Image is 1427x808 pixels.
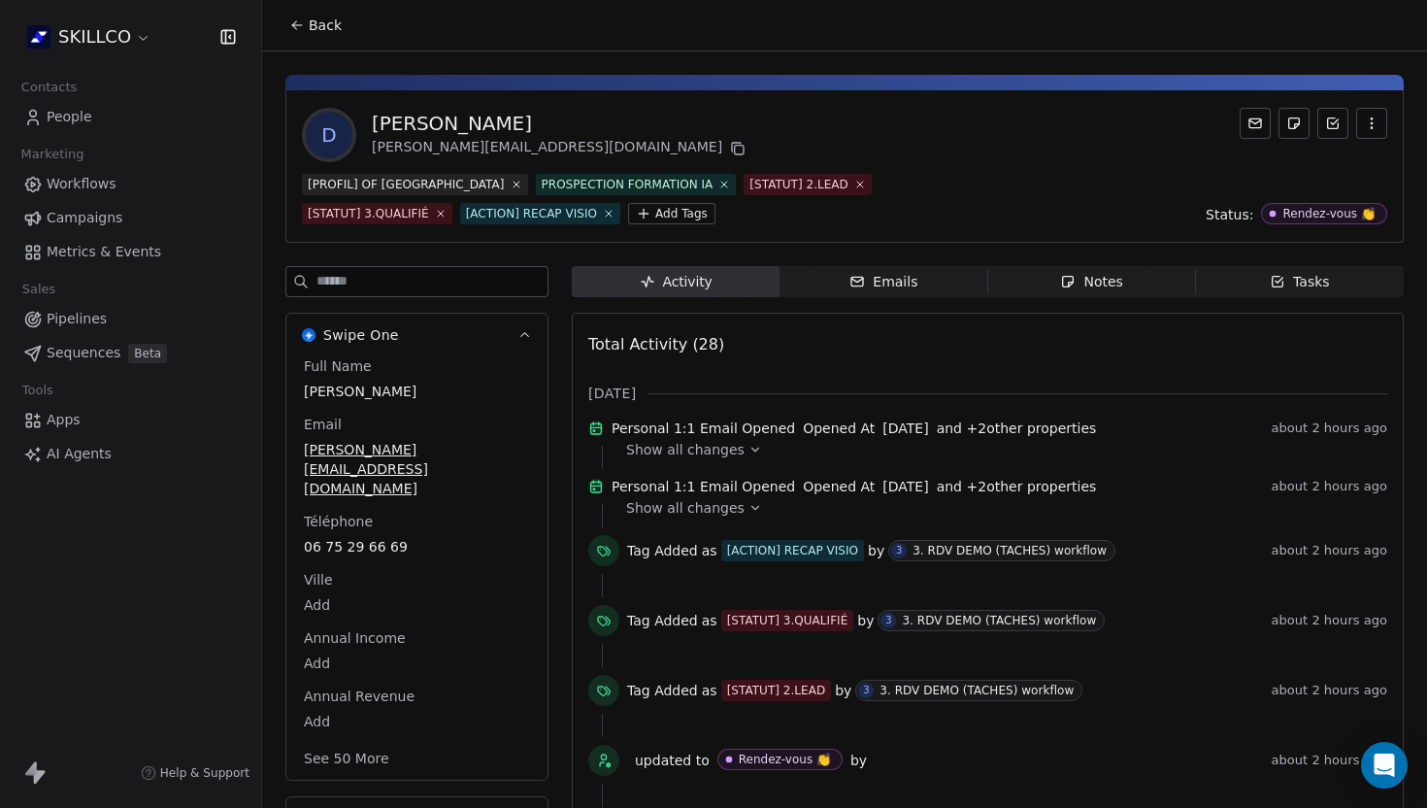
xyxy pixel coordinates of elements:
span: Back [309,16,342,35]
button: Back [278,8,353,43]
span: by [868,541,884,560]
span: Workflows [47,174,116,194]
span: about 2 hours ago [1272,421,1387,436]
span: Add [304,712,530,731]
span: Téléphone [300,512,377,531]
span: as [702,611,717,630]
span: Tag Added [627,541,698,560]
div: [STATUT] 2.LEAD [749,176,848,193]
div: Swipe OneSwipe One [286,356,548,780]
span: Marketing [13,140,92,169]
div: 3 [863,683,869,698]
span: [PERSON_NAME] [304,382,530,401]
span: [DATE] [882,419,928,438]
div: Emails [849,272,917,292]
span: by [835,681,851,700]
button: SKILLCO [23,20,155,53]
span: Apps [47,410,81,430]
span: Add [304,595,530,615]
div: 3 [885,613,891,628]
span: as [702,681,717,700]
span: 06 75 29 66 69 [304,537,530,556]
div: Open Intercom Messenger [1361,742,1408,789]
span: Full Name [300,356,376,376]
span: People [47,107,92,127]
span: SKILLCO [58,24,131,50]
div: [PROFIL] OF [GEOGRAPHIC_DATA] [308,176,505,193]
a: SequencesBeta [16,337,246,369]
span: Contacts [13,73,85,102]
div: [ACTION] RECAP VISIO [466,205,597,222]
a: People [16,101,246,133]
div: PROSPECTION FORMATION IA [542,176,713,193]
span: Tag Added [627,681,698,700]
div: Notes [1060,272,1122,292]
div: [PERSON_NAME] [372,110,749,137]
a: Pipelines [16,303,246,335]
div: [STATUT] 3.QUALIFIÉ [727,612,848,629]
span: Opened At [803,477,875,496]
span: and + 2 other properties [937,477,1097,496]
span: by [857,611,874,630]
a: AI Agents [16,438,246,470]
span: about 2 hours ago [1272,613,1387,628]
span: Opened At [803,419,875,438]
div: 3 [896,543,902,558]
div: [STATUT] 2.LEAD [727,682,826,699]
a: Help & Support [141,765,249,781]
div: 3. RDV DEMO (TACHES) workflow [879,684,1074,697]
span: updated to [635,751,710,770]
span: Tools [14,376,61,405]
span: Annual Income [300,628,410,648]
div: 3. RDV DEMO (TACHES) workflow [913,544,1107,557]
div: 3. RDV DEMO (TACHES) workflow [902,614,1096,627]
button: Swipe OneSwipe One [286,314,548,356]
a: Metrics & Events [16,236,246,268]
a: Show all changes [626,498,1374,518]
div: Rendez-vous 👏 [739,753,831,766]
span: about 2 hours ago [1272,753,1387,768]
span: by [850,751,867,770]
a: Workflows [16,168,246,200]
span: Pipelines [47,309,107,329]
div: Tasks [1270,272,1330,292]
span: Tag Added [627,611,698,630]
span: about 2 hours ago [1272,683,1387,698]
span: Ville [300,570,337,589]
div: Rendez-vous 👏 [1282,207,1376,220]
span: [DATE] [588,384,636,403]
span: [DATE] [882,477,928,496]
span: [PERSON_NAME][EMAIL_ADDRESS][DOMAIN_NAME] [304,440,530,498]
span: Beta [128,344,167,363]
span: Sales [14,275,64,304]
img: Skillco%20logo%20icon%20(2).png [27,25,50,49]
span: about 2 hours ago [1272,479,1387,494]
span: Annual Revenue [300,687,418,706]
a: Campaigns [16,202,246,234]
span: Total Activity (28) [588,335,724,353]
button: Add Tags [628,203,715,224]
div: [PERSON_NAME][EMAIL_ADDRESS][DOMAIN_NAME] [372,137,749,160]
span: Swipe One [323,325,399,345]
img: Swipe One [302,328,315,342]
a: Show all changes [626,440,1374,459]
span: about 2 hours ago [1272,543,1387,558]
span: and + 2 other properties [937,419,1097,438]
span: Add [304,654,530,673]
a: Apps [16,404,246,436]
span: Metrics & Events [47,242,161,262]
span: Campaigns [47,208,122,228]
span: Show all changes [626,440,745,459]
span: as [702,541,717,560]
div: [STATUT] 3.QUALIFIÉ [308,205,429,222]
span: Sequences [47,343,120,363]
span: Email [300,415,346,434]
span: Status: [1206,205,1253,224]
div: [ACTION] RECAP VISIO [727,542,858,559]
span: Help & Support [160,765,249,781]
span: Personal 1:1 Email Opened [612,477,795,496]
span: AI Agents [47,444,112,464]
span: Personal 1:1 Email Opened [612,419,795,438]
span: Show all changes [626,498,745,518]
button: See 50 More [292,741,401,776]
